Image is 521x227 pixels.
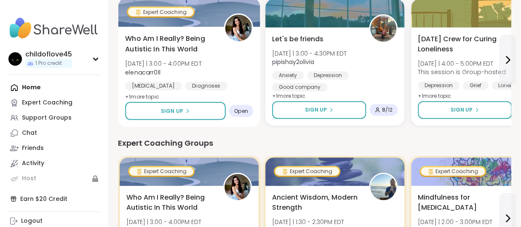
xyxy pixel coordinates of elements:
div: Expert Coaching [129,167,193,176]
img: GokuCloud [370,174,396,200]
a: Expert Coaching [7,95,101,110]
div: Expert Coaching [128,8,193,16]
span: [DATE] | 3:00 - 4:00PM EDT [125,59,202,68]
b: pipishay2olivia [272,58,314,66]
span: 1 Pro credit [35,60,62,67]
img: elenacarr0ll [225,15,252,41]
b: elenacarr0ll [125,68,160,76]
span: This session is Group-hosted [418,68,506,76]
div: Activity [22,159,44,168]
span: [DATE] | 1:30 - 2:30PM EDT [272,218,344,226]
div: Diagnoses [185,82,227,90]
a: Chat [7,126,101,141]
img: pipishay2olivia [370,16,396,42]
div: Logout [21,217,43,225]
span: Who Am I Really? Being Autistic In This World [125,34,214,54]
img: childoflove45 [8,52,22,66]
span: Sign Up [161,107,183,115]
span: [DATE] | 2:00 - 3:00PM EDT [418,218,492,226]
a: Host [7,171,101,186]
span: 8 / 12 [382,107,393,113]
span: [DATE] Crew for Curing Loneliness [418,34,505,54]
img: elenacarr0ll [224,174,251,200]
div: Support Groups [22,114,72,122]
span: Open [234,107,248,114]
div: Good company [272,83,327,91]
span: [DATE] | 3:00 - 4:30PM EDT [272,49,347,58]
div: Chat [22,129,37,137]
a: Support Groups [7,110,101,126]
div: Expert Coaching [421,167,485,176]
button: Sign Up [272,101,366,119]
div: Depression [307,71,349,80]
div: Friends [22,144,44,152]
span: [DATE] | 4:00 - 5:00PM EDT [418,59,506,68]
a: Activity [7,156,101,171]
span: Mindfulness for [MEDICAL_DATA] [418,192,505,213]
img: ShareWell Nav Logo [7,13,101,43]
span: Ancient Wisdom, Modern Strength [272,192,360,213]
button: Sign Up [418,101,512,119]
span: Who Am I Really? Being Autistic In This World [126,192,214,213]
div: Expert Coaching [22,99,72,107]
div: Host [22,174,36,183]
span: Sign Up [305,106,327,114]
span: [DATE] | 3:00 - 4:00PM EDT [126,218,201,226]
div: Expert Coaching [275,167,339,176]
div: Grief [463,81,488,90]
div: childoflove45 [25,50,72,59]
button: Sign Up [125,102,226,120]
div: [MEDICAL_DATA] [125,82,182,90]
div: Depression [418,81,460,90]
a: Friends [7,141,101,156]
div: Earn $20 Credit [7,191,101,206]
div: Expert Coaching Groups [118,137,511,149]
span: Sign Up [451,106,473,114]
div: Anxiety [272,71,304,80]
span: Let's be friends [272,34,323,44]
